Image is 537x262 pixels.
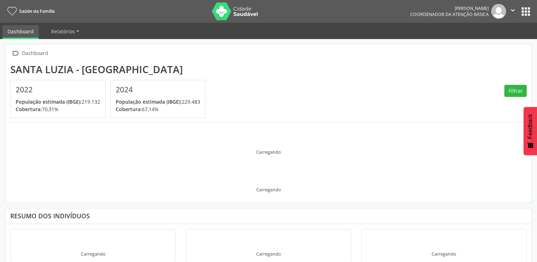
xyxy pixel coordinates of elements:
div: Resumo dos indivíduos [10,212,527,220]
p: 70,31% [16,105,100,113]
span: Cobertura: [16,106,42,113]
div: Carregando [81,251,105,257]
button: Filtrar [504,85,527,97]
span: Feedback [527,114,533,139]
button: Feedback - Mostrar pesquisa [524,107,537,155]
div: Carregando [256,149,281,155]
h4: 2024 [116,85,200,94]
a: Relatórios [46,25,84,38]
h4: 2022 [16,85,100,94]
span: Relatórios [51,28,75,35]
i:  [509,6,517,14]
i:  [10,48,21,59]
a: Saúde da Família [5,5,55,17]
div: Carregando [256,187,281,193]
div: Dashboard [21,48,49,59]
div: [PERSON_NAME] [410,5,489,11]
img: img [491,4,506,19]
span: Saúde da Família [19,8,55,14]
div: Carregando [432,251,456,257]
div: Santa Luzia - [GEOGRAPHIC_DATA] [10,64,210,75]
div: Carregando [256,251,281,257]
p: 67,14% [116,105,200,113]
span: População estimada (IBGE): [16,98,82,105]
a: Dashboard [2,25,39,39]
p: 229.483 [116,98,200,105]
span: Cobertura: [116,106,142,113]
p: 219.132 [16,98,100,105]
button:  [506,4,520,19]
span: População estimada (IBGE): [116,98,182,105]
span: Coordenador da Atenção Básica [410,11,489,17]
button: apps [520,5,532,18]
a:  Dashboard [10,48,49,59]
